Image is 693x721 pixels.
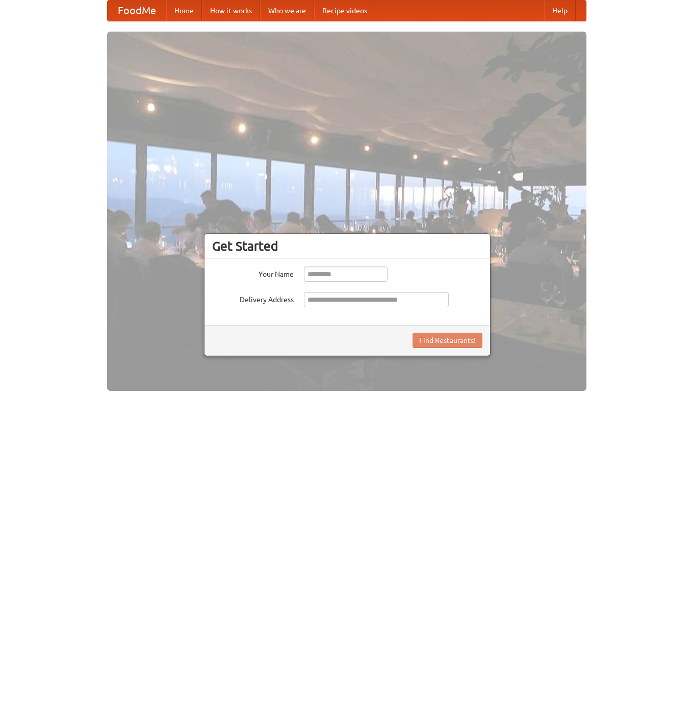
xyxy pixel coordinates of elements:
[212,292,294,305] label: Delivery Address
[413,333,482,348] button: Find Restaurants!
[212,266,294,279] label: Your Name
[166,1,202,21] a: Home
[314,1,375,21] a: Recipe videos
[260,1,314,21] a: Who we are
[544,1,576,21] a: Help
[202,1,260,21] a: How it works
[108,1,166,21] a: FoodMe
[212,238,482,254] h3: Get Started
